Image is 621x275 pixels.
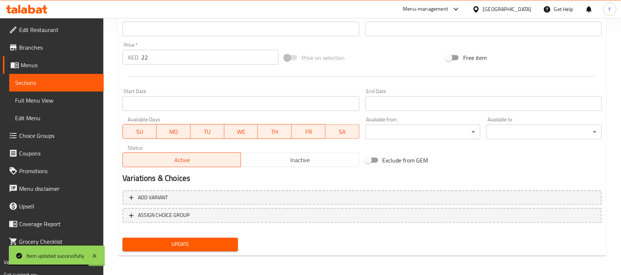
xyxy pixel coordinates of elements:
[19,219,98,228] span: Coverage Report
[3,162,104,180] a: Promotions
[126,126,154,137] span: SU
[19,149,98,158] span: Coupons
[123,153,241,167] button: Active
[19,131,98,140] span: Choice Groups
[365,125,481,139] div: ​
[3,180,104,197] a: Menu disclaimer
[329,126,356,137] span: SA
[19,237,98,246] span: Grocery Checklist
[126,155,238,165] span: Active
[19,43,98,52] span: Branches
[463,53,487,62] span: Free item
[326,124,359,139] button: SA
[123,238,238,251] button: Update
[383,156,428,165] span: Exclude from GEM
[141,50,278,65] input: Please enter price
[3,144,104,162] a: Coupons
[3,21,104,39] a: Edit Restaurant
[160,126,188,137] span: MO
[123,190,602,206] button: Add variant
[261,126,289,137] span: TH
[3,197,104,215] a: Upsell
[486,125,602,139] div: ​
[227,126,255,137] span: WE
[365,22,602,36] input: Please enter product sku
[191,124,224,139] button: TU
[123,208,602,223] button: ASSIGN CHOICE GROUP
[403,5,448,14] div: Menu-management
[3,127,104,144] a: Choice Groups
[483,5,532,13] div: [GEOGRAPHIC_DATA]
[3,215,104,233] a: Coverage Report
[194,126,221,137] span: TU
[123,124,157,139] button: SU
[3,39,104,56] a: Branches
[292,124,326,139] button: FR
[128,240,232,249] span: Update
[9,92,104,109] a: Full Menu View
[608,5,611,13] span: Y
[21,61,98,69] span: Menus
[224,124,258,139] button: WE
[241,153,359,167] button: Inactive
[123,173,602,184] h2: Variations & Choices
[295,126,323,137] span: FR
[19,167,98,175] span: Promotions
[26,252,84,260] div: Item updated successfully
[3,56,104,74] a: Menus
[302,53,345,62] span: Price on selection
[4,257,22,267] span: Version:
[128,53,138,62] p: AED
[138,193,168,203] span: Add variant
[15,78,98,87] span: Sections
[157,124,191,139] button: MO
[244,155,356,165] span: Inactive
[15,114,98,122] span: Edit Menu
[15,96,98,105] span: Full Menu View
[123,22,359,36] input: Please enter product barcode
[9,109,104,127] a: Edit Menu
[3,233,104,250] a: Grocery Checklist
[19,202,98,211] span: Upsell
[19,25,98,34] span: Edit Restaurant
[258,124,292,139] button: TH
[9,74,104,92] a: Sections
[19,184,98,193] span: Menu disclaimer
[138,211,189,220] span: ASSIGN CHOICE GROUP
